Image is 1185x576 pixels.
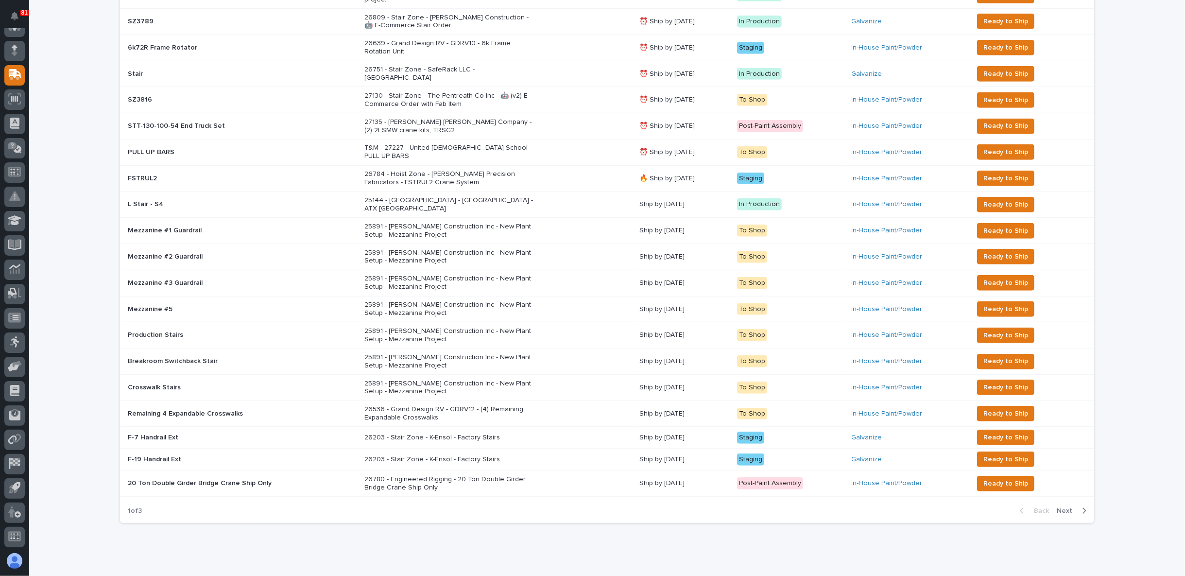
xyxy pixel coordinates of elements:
[1053,506,1094,515] button: Next
[128,454,183,464] p: F-19 Handrail Ext
[120,427,1094,449] tr: F-7 Handrail ExtF-7 Handrail Ext 26203 - Stair Zone - K-Ensol - Factory StairsShip by [DATE]Stagi...
[983,454,1028,465] span: Ready to Ship
[737,225,767,237] div: To Shop
[852,479,923,488] a: In-House Paint/Powder
[128,277,205,287] p: Mezzanine #3 Guardrail
[128,94,154,104] p: SZ3816
[977,92,1034,108] button: Ready to Ship
[737,277,767,289] div: To Shop
[639,96,729,104] p: ⏰ Ship by [DATE]
[364,92,534,108] p: 27130 - Stair Zone - The Pentreath Co Inc - 🤖 (v2) E-Commerce Order with Fab Item
[128,120,227,130] p: STT-130-100-54 End Truck Set
[128,432,180,442] p: F-7 Handrail Ext
[128,251,205,261] p: Mezzanine #2 Guardrail
[120,139,1094,165] tr: PULL UP BARSPULL UP BARS T&M - 27227 - United [DEMOGRAPHIC_DATA] School - PULL UP BARS⏰ Ship by [...
[4,551,25,571] button: users-avatar
[639,148,729,157] p: ⏰ Ship by [DATE]
[977,275,1034,291] button: Ready to Ship
[977,249,1034,264] button: Ready to Ship
[977,354,1034,369] button: Ready to Ship
[128,303,174,314] p: Mezzanine #5
[737,355,767,367] div: To Shop
[120,218,1094,244] tr: Mezzanine #1 GuardrailMezzanine #1 Guardrail 25891 - [PERSON_NAME] Construction Inc - New Plant S...
[983,225,1028,237] span: Ready to Ship
[120,270,1094,296] tr: Mezzanine #3 GuardrailMezzanine #3 Guardrail 25891 - [PERSON_NAME] Construction Inc - New Plant S...
[737,16,782,28] div: In Production
[977,40,1034,55] button: Ready to Ship
[639,17,729,26] p: ⏰ Ship by [DATE]
[852,70,882,78] a: Galvanize
[12,12,25,27] div: Notifications81
[977,328,1034,343] button: Ready to Ship
[639,122,729,130] p: ⏰ Ship by [DATE]
[977,223,1034,239] button: Ready to Ship
[639,305,729,314] p: Ship by [DATE]
[364,223,534,239] p: 25891 - [PERSON_NAME] Construction Inc - New Plant Setup - Mezzanine Project
[120,87,1094,113] tr: SZ3816SZ3816 27130 - Stair Zone - The Pentreath Co Inc - 🤖 (v2) E-Commerce Order with Fab Item⏰ S...
[852,175,923,183] a: In-House Paint/Powder
[737,303,767,315] div: To Shop
[120,192,1094,218] tr: L Stair - S4L Stair - S4 25144 - [GEOGRAPHIC_DATA] - [GEOGRAPHIC_DATA] - ATX [GEOGRAPHIC_DATA]Shi...
[852,200,923,209] a: In-House Paint/Powder
[639,455,729,464] p: Ship by [DATE]
[983,382,1028,393] span: Ready to Ship
[983,173,1028,184] span: Ready to Ship
[4,6,25,26] button: Notifications
[737,251,767,263] div: To Shop
[983,432,1028,443] span: Ready to Ship
[737,198,782,210] div: In Production
[852,44,923,52] a: In-House Paint/Powder
[364,380,534,396] p: 25891 - [PERSON_NAME] Construction Inc - New Plant Setup - Mezzanine Project
[128,329,185,339] p: Production Stairs
[120,449,1094,471] tr: F-19 Handrail ExtF-19 Handrail Ext 26203 - Stair Zone - K-Ensol - Factory StairsShip by [DATE]Sta...
[364,14,534,30] p: 26809 - Stair Zone - [PERSON_NAME] Construction - 🤖 E-Commerce Stair Order
[128,225,204,235] p: Mezzanine #1 Guardrail
[977,406,1034,421] button: Ready to Ship
[120,8,1094,35] tr: SZ3789SZ3789 26809 - Stair Zone - [PERSON_NAME] Construction - 🤖 E-Commerce Stair Order⏰ Ship by ...
[852,434,882,442] a: Galvanize
[983,120,1028,132] span: Ready to Ship
[852,17,882,26] a: Galvanize
[364,455,534,464] p: 26203 - Stair Zone - K-Ensol - Factory Stairs
[120,401,1094,427] tr: Remaining 4 Expandable CrosswalksRemaining 4 Expandable Crosswalks 26536 - Grand Design RV - GDRV...
[128,68,145,78] p: Stair
[977,301,1034,317] button: Ready to Ship
[983,277,1028,289] span: Ready to Ship
[128,408,245,418] p: Remaining 4 Expandable Crosswalks
[983,478,1028,489] span: Ready to Ship
[364,301,534,317] p: 25891 - [PERSON_NAME] Construction Inc - New Plant Setup - Mezzanine Project
[364,275,534,291] p: 25891 - [PERSON_NAME] Construction Inc - New Plant Setup - Mezzanine Project
[977,452,1034,467] button: Ready to Ship
[1057,506,1078,515] span: Next
[983,94,1028,106] span: Ready to Ship
[364,249,534,265] p: 25891 - [PERSON_NAME] Construction Inc - New Plant Setup - Mezzanine Project
[852,148,923,157] a: In-House Paint/Powder
[639,279,729,287] p: Ship by [DATE]
[852,227,923,235] a: In-House Paint/Powder
[852,305,923,314] a: In-House Paint/Powder
[120,471,1094,497] tr: 20 Ton Double Girder Bridge Crane Ship Only20 Ton Double Girder Bridge Crane Ship Only 26780 - En...
[639,410,729,418] p: Ship by [DATE]
[737,432,764,444] div: Staging
[128,16,155,26] p: SZ3789
[983,408,1028,419] span: Ready to Ship
[364,327,534,344] p: 25891 - [PERSON_NAME] Construction Inc - New Plant Setup - Mezzanine Project
[852,96,923,104] a: In-House Paint/Powder
[737,146,767,158] div: To Shop
[737,68,782,80] div: In Production
[983,251,1028,262] span: Ready to Ship
[983,146,1028,158] span: Ready to Ship
[852,122,923,130] a: In-House Paint/Powder
[737,329,767,341] div: To Shop
[639,434,729,442] p: Ship by [DATE]
[737,42,764,54] div: Staging
[977,430,1034,445] button: Ready to Ship
[364,353,534,370] p: 25891 - [PERSON_NAME] Construction Inc - New Plant Setup - Mezzanine Project
[120,165,1094,192] tr: FSTRUL2FSTRUL2 26784 - Hoist Zone - [PERSON_NAME] Precision Fabricators - FSTRUL2 Crane System🔥 S...
[364,66,534,82] p: 26751 - Stair Zone - SafeRack LLC - [GEOGRAPHIC_DATA]
[120,244,1094,270] tr: Mezzanine #2 GuardrailMezzanine #2 Guardrail 25891 - [PERSON_NAME] Construction Inc - New Plant S...
[983,199,1028,210] span: Ready to Ship
[120,374,1094,401] tr: Crosswalk StairsCrosswalk Stairs 25891 - [PERSON_NAME] Construction Inc - New Plant Setup - Mezza...
[852,357,923,366] a: In-House Paint/Powder
[983,42,1028,53] span: Ready to Ship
